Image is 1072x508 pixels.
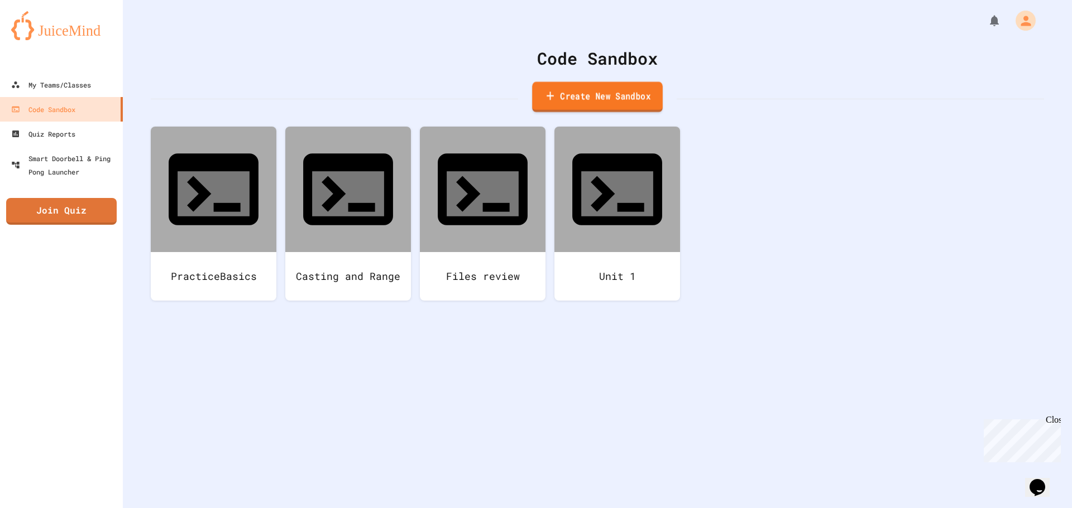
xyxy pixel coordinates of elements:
[1025,463,1061,497] iframe: chat widget
[554,252,680,301] div: Unit 1
[151,127,276,301] a: PracticeBasics
[285,127,411,301] a: Casting and Range
[554,127,680,301] a: Unit 1
[285,252,411,301] div: Casting and Range
[11,78,91,91] div: My Teams/Classes
[11,127,75,141] div: Quiz Reports
[151,252,276,301] div: PracticeBasics
[11,103,75,116] div: Code Sandbox
[967,11,1004,30] div: My Notifications
[420,127,545,301] a: Files review
[1004,8,1038,33] div: My Account
[11,11,112,40] img: logo-orange.svg
[6,198,117,225] a: Join Quiz
[532,82,663,113] a: Create New Sandbox
[11,152,118,178] div: Smart Doorbell & Ping Pong Launcher
[4,4,77,71] div: Chat with us now!Close
[979,415,1061,462] iframe: chat widget
[151,46,1044,71] div: Code Sandbox
[420,252,545,301] div: Files review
